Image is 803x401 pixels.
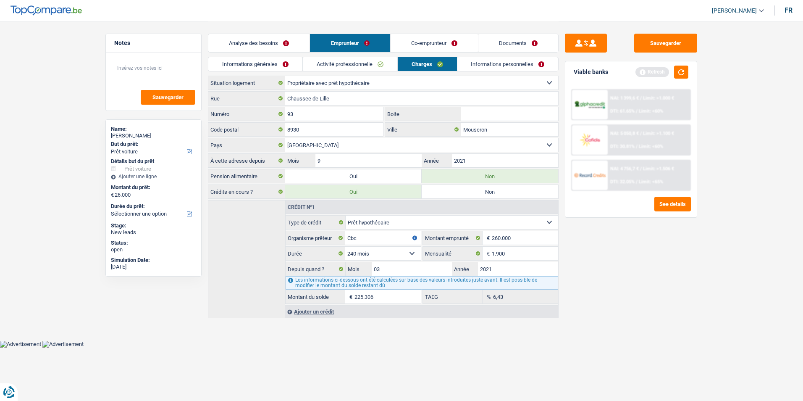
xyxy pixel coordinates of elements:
input: MM [372,262,452,276]
label: Non [422,185,558,198]
a: Co-emprunteur [391,34,478,52]
a: [PERSON_NAME] [705,4,764,18]
label: Ville [385,123,462,136]
img: TopCompare Logo [10,5,82,16]
div: fr [785,6,793,14]
div: Les informations ci-dessous ont été calculées sur base des valeurs introduites juste avant. Il es... [286,276,558,290]
div: open [111,246,196,253]
label: Numéro [208,107,285,121]
label: Montant du solde [286,290,345,303]
div: Stage: [111,222,196,229]
label: Durée du prêt: [111,203,194,210]
label: Rue [208,92,285,105]
span: DTI: 61.65% [610,108,635,114]
span: Limit: <60% [639,108,663,114]
label: Mensualité [423,247,483,260]
img: Cofidis [574,132,605,148]
label: Durée [286,247,345,260]
span: Limit: >1.100 € [643,131,674,136]
label: TAEG [423,290,483,303]
span: Limit: <60% [639,144,663,149]
span: € [111,192,114,198]
span: NAI: 1 399,6 € [610,95,639,101]
div: Détails but du prêt [111,158,196,165]
label: Mois [285,154,315,167]
label: Pension alimentaire [208,169,285,183]
div: Simulation Date: [111,257,196,264]
label: Oui [285,169,422,183]
span: € [483,231,492,245]
span: [PERSON_NAME] [712,7,757,14]
label: Situation logement [208,76,285,90]
label: Code postal [208,123,285,136]
div: New leads [111,229,196,236]
span: Limit: >1.000 € [643,95,674,101]
input: AAAA [478,262,558,276]
span: Limit: <65% [639,179,663,185]
span: / [640,95,642,101]
button: Sauvegarder [141,90,195,105]
label: Crédits en cours ? [208,185,285,198]
input: AAAA [452,154,558,167]
a: Emprunteur [310,34,390,52]
span: Sauvegarder [152,95,184,100]
label: Année [422,154,451,167]
span: € [345,290,354,303]
span: € [483,247,492,260]
span: DTI: 32.05% [610,179,635,185]
label: Boite [385,107,462,121]
span: NAI: 5 050,8 € [610,131,639,136]
span: Limit: >1.506 € [643,166,674,171]
label: Mois [346,262,372,276]
span: / [636,108,638,114]
a: Activité professionnelle [303,57,397,71]
label: Non [422,169,558,183]
div: Crédit nº1 [286,205,317,210]
span: / [640,166,642,171]
label: À cette adresse depuis [208,154,285,167]
div: Ajouter une ligne [111,174,196,179]
span: % [483,290,493,303]
label: Organisme prêteur [286,231,345,245]
div: Status: [111,240,196,246]
label: Année [452,262,478,276]
input: MM [315,154,422,167]
span: DTI: 30.81% [610,144,635,149]
label: Oui [285,185,422,198]
img: AlphaCredit [574,100,605,110]
a: Charges [398,57,457,71]
div: [DATE] [111,264,196,270]
a: Informations générales [208,57,302,71]
div: Refresh [635,67,669,77]
div: [PERSON_NAME] [111,132,196,139]
img: Record Credits [574,167,605,183]
label: Type de crédit [286,216,346,229]
label: Montant emprunté [423,231,483,245]
span: / [640,131,642,136]
img: Advertisement [42,341,84,348]
h5: Notes [114,40,193,47]
a: Informations personnelles [457,57,559,71]
label: Depuis quand ? [286,262,346,276]
a: Analyse des besoins [208,34,310,52]
span: NAI: 4 756,7 € [610,166,639,171]
label: But du prêt: [111,141,194,148]
label: Montant du prêt: [111,184,194,191]
label: Pays [208,138,285,152]
div: Name: [111,126,196,132]
a: Documents [478,34,558,52]
div: Ajouter un crédit [285,305,558,318]
span: / [636,144,638,149]
span: / [636,179,638,185]
button: Sauvegarder [634,34,697,53]
button: See details [654,197,691,211]
div: Viable banks [574,69,608,76]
